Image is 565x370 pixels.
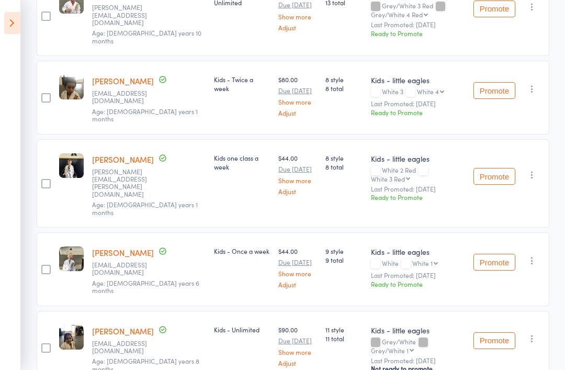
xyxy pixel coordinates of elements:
div: Kids - little eagles [371,246,465,257]
div: $90.00 [278,325,317,366]
div: $44.00 [278,246,317,288]
a: Show more [278,270,317,277]
div: Ready to Promote [371,29,465,38]
button: Promote [473,332,515,349]
small: Due [DATE] [278,87,317,94]
div: White 4 [417,88,439,95]
a: Adjust [278,188,317,195]
div: Grey/White [371,338,465,354]
div: Kids - little eagles [371,153,465,164]
a: [PERSON_NAME] [92,326,154,337]
small: Due [DATE] [278,337,317,344]
div: Ready to Promote [371,193,465,201]
span: Age: [DEMOGRAPHIC_DATA] years 6 months [92,278,199,295]
div: Grey/White 4 Red [371,11,423,18]
div: Kids one class a week [214,153,269,171]
span: Age: [DEMOGRAPHIC_DATA] years 1 months [92,200,198,216]
span: 9 total [325,255,363,264]
button: Promote [473,82,515,99]
a: Show more [278,349,317,355]
small: Frankie@qumont.com.au [92,4,160,26]
div: White 1 [412,260,433,266]
a: Adjust [278,24,317,31]
small: varunhudson@gmail.com [92,89,160,105]
a: Show more [278,177,317,184]
span: 8 total [325,162,363,171]
img: image1715987907.png [59,153,84,178]
div: Ready to Promote [371,108,465,117]
button: Promote [473,254,515,271]
a: Adjust [278,109,317,116]
button: Promote [473,1,515,17]
div: Grey/White 1 [371,347,409,354]
div: White 3 Red [371,175,405,182]
span: Age: [DEMOGRAPHIC_DATA] years 10 months [92,28,201,44]
div: White [371,260,465,268]
img: image1749707763.png [59,246,84,271]
div: Kids - Once a week [214,246,269,255]
div: White 3 [371,88,465,97]
small: Due [DATE] [278,259,317,266]
div: $44.00 [278,153,317,195]
div: Kids - little eagles [371,75,465,85]
a: Adjust [278,281,317,288]
span: 8 style [325,75,363,84]
div: Kids - little eagles [371,325,465,335]
span: 9 style [325,246,363,255]
small: Last Promoted: [DATE] [371,100,465,107]
div: Kids - Unlimited [214,325,269,334]
img: image1729486760.png [59,325,84,350]
img: image1742446867.png [59,75,84,99]
small: Due [DATE] [278,1,317,8]
small: dj_bobo05@mail.ru [92,340,160,355]
small: Last Promoted: [DATE] [371,272,465,279]
a: Adjust [278,360,317,366]
a: [PERSON_NAME] [92,75,154,86]
div: Ready to Promote [371,279,465,288]
div: $80.00 [278,75,317,116]
a: Show more [278,13,317,20]
small: Last Promoted: [DATE] [371,185,465,193]
small: darryn.fuller@ccep.com [92,168,160,198]
div: Kids - Twice a week [214,75,269,93]
small: Last Promoted: [DATE] [371,357,465,364]
span: 11 style [325,325,363,334]
a: Show more [278,98,317,105]
span: 11 total [325,334,363,343]
small: Last Promoted: [DATE] [371,21,465,28]
small: Due [DATE] [278,165,317,173]
a: [PERSON_NAME] [92,247,154,258]
span: 8 total [325,84,363,93]
a: [PERSON_NAME] [92,154,154,165]
span: Age: [DEMOGRAPHIC_DATA] years 1 months [92,107,198,123]
div: Grey/White 3 Red [371,2,465,18]
div: White 2 Red [371,166,465,182]
span: 8 style [325,153,363,162]
button: Promote [473,168,515,185]
small: tishainley94@gmail.com [92,261,160,276]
